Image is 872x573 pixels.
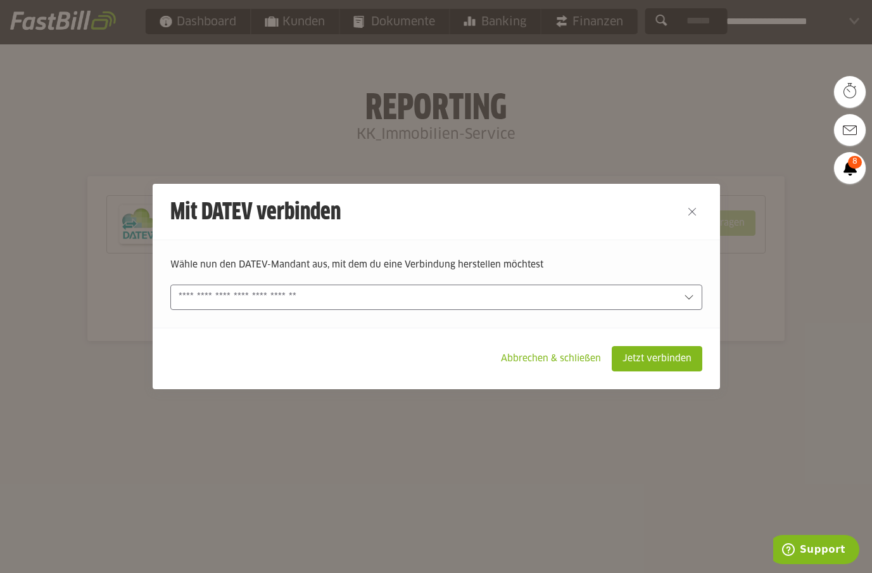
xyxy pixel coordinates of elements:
[490,346,612,371] sl-button: Abbrechen & schließen
[834,152,866,184] a: 8
[170,258,702,272] p: Wähle nun den DATEV-Mandant aus, mit dem du eine Verbindung herstellen möchtest
[848,156,862,169] span: 8
[612,346,702,371] sl-button: Jetzt verbinden
[773,535,859,567] iframe: Öffnet ein Widget, in dem Sie weitere Informationen finden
